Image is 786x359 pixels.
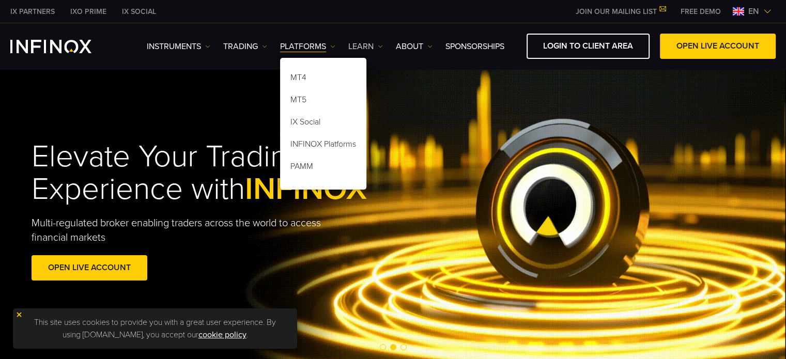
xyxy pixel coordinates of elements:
[114,6,164,17] a: INFINOX
[223,40,267,53] a: TRADING
[198,330,246,340] a: cookie policy
[245,170,367,208] span: INFINOX
[147,40,210,53] a: Instruments
[744,5,763,18] span: en
[63,6,114,17] a: INFINOX
[32,255,147,280] a: OPEN LIVE ACCOUNT
[396,40,433,53] a: ABOUT
[18,314,292,344] p: This site uses cookies to provide you with a great user experience. By using [DOMAIN_NAME], you a...
[568,7,673,16] a: JOIN OUR MAILING LIST
[445,40,504,53] a: SPONSORSHIPS
[16,311,23,318] img: yellow close icon
[280,40,335,53] a: PLATFORMS
[10,40,116,53] a: INFINOX Logo
[3,6,63,17] a: INFINOX
[673,6,729,17] a: INFINOX MENU
[660,34,776,59] a: OPEN LIVE ACCOUNT
[32,216,338,245] p: Multi-regulated broker enabling traders across the world to access financial markets
[400,344,407,350] span: Go to slide 3
[280,135,366,157] a: INFINOX Platforms
[280,113,366,135] a: IX Social
[32,141,415,206] h1: Elevate Your Trading Experience with
[280,157,366,179] a: PAMM
[280,90,366,113] a: MT5
[280,68,366,90] a: MT4
[380,344,386,350] span: Go to slide 1
[390,344,396,350] span: Go to slide 2
[527,34,650,59] a: LOGIN TO CLIENT AREA
[348,40,383,53] a: Learn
